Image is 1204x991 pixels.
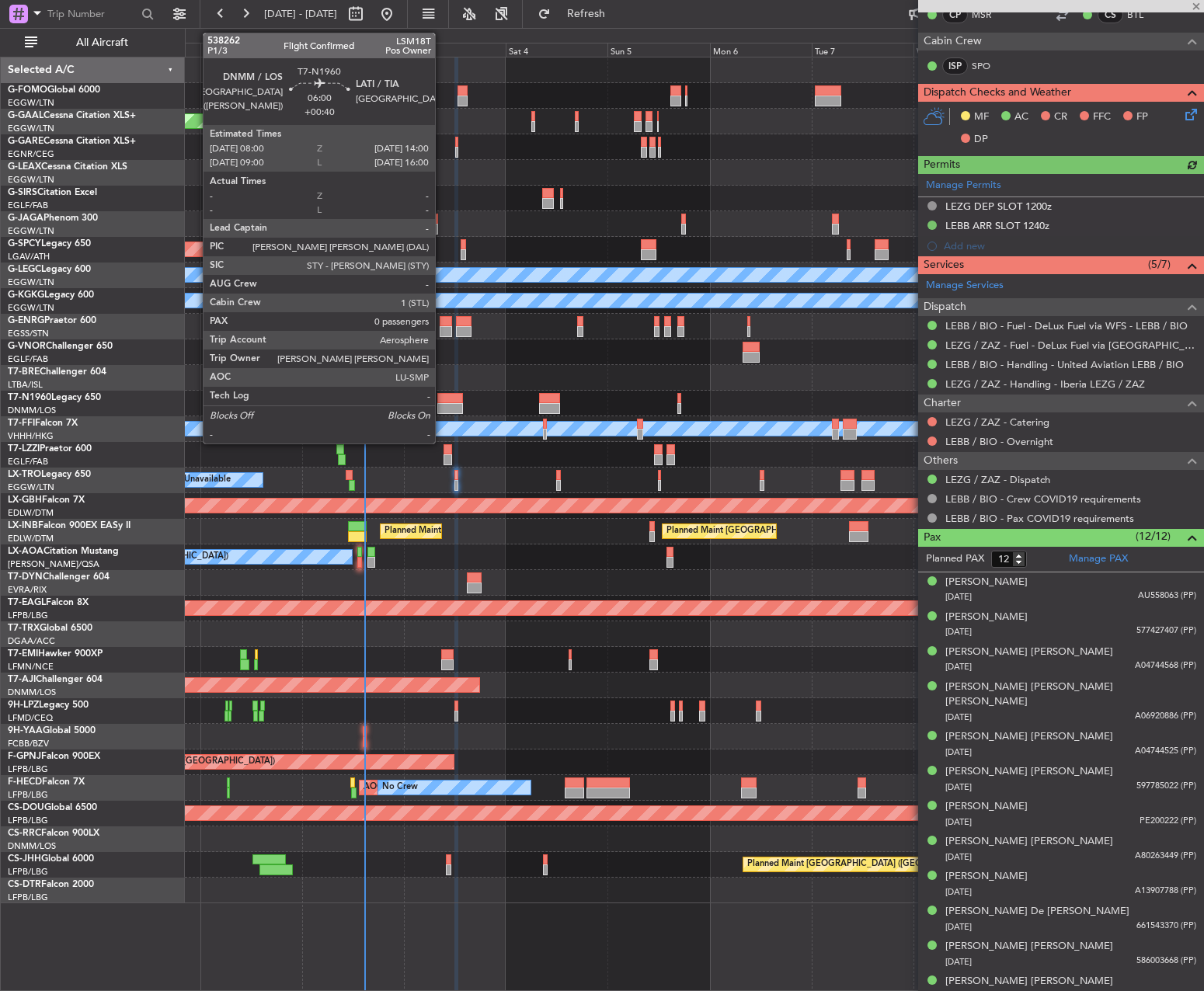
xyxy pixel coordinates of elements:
span: All Aircraft [40,37,164,48]
a: EGGW/LTN [8,482,54,493]
div: Tue 7 [812,43,913,57]
a: LFMD/CEQ [8,712,53,724]
span: FFC [1093,110,1111,125]
a: T7-DYNChallenger 604 [8,572,110,582]
span: AC [1014,110,1028,125]
a: LFPB/LBG [8,892,48,903]
span: 9H-LPZ [8,701,39,710]
span: G-SIRS [8,188,37,197]
a: G-JAGAPhenom 300 [8,214,98,223]
span: Refresh [554,9,619,19]
a: EVRA/RIX [8,584,47,596]
div: Sat 4 [506,43,607,57]
div: [PERSON_NAME] [PERSON_NAME] [945,645,1113,660]
a: CS-DOUGlobal 6500 [8,803,97,812]
a: LEBB / BIO - Fuel - DeLux Fuel via WFS - LEBB / BIO [945,319,1188,332]
span: T7-EMI [8,649,38,659]
a: LFPB/LBG [8,763,48,775]
a: MSR [972,8,1007,22]
div: A/C Unavailable [166,468,231,492]
a: LEBB / BIO - Crew COVID19 requirements [945,492,1141,506]
div: [PERSON_NAME] [945,575,1028,590]
div: [PERSON_NAME] [945,610,1028,625]
a: EGNR/CEG [8,148,54,160]
span: T7-AJI [8,675,36,684]
a: T7-LZZIPraetor 600 [8,444,92,454]
span: CS-JHH [8,854,41,864]
a: DNMM/LOS [8,687,56,698]
a: FCBB/BZV [8,738,49,749]
a: G-LEAXCessna Citation XLS [8,162,127,172]
span: [DATE] [945,626,972,638]
a: 9H-LPZLegacy 500 [8,701,89,710]
span: CS-DOU [8,803,44,812]
span: CS-DTR [8,880,41,889]
span: Services [924,256,964,274]
span: Cabin Crew [924,33,982,50]
a: EDLW/DTM [8,533,54,544]
span: [DATE] [945,591,972,603]
div: [PERSON_NAME] [PERSON_NAME] [945,974,1113,989]
button: All Aircraft [17,30,169,55]
span: (12/12) [1136,528,1171,544]
span: T7-TRX [8,624,40,633]
a: LFPB/LBG [8,610,48,621]
span: F-HECD [8,777,42,787]
span: Pax [924,529,941,547]
span: G-FOMO [8,85,47,95]
div: Wed 8 [913,43,1015,57]
div: [PERSON_NAME] [PERSON_NAME] [945,764,1113,780]
a: LEBB / BIO - Overnight [945,435,1053,448]
span: (5/7) [1148,256,1171,273]
span: [DATE] [945,746,972,758]
a: CS-RRCFalcon 900LX [8,829,99,838]
span: T7-BRE [8,367,40,377]
a: Manage Services [926,278,1004,294]
span: A06920886 (PP) [1135,710,1196,723]
a: T7-N1960Legacy 650 [8,393,101,402]
a: F-HECDFalcon 7X [8,777,85,787]
a: LEBB / BIO - Handling - United Aviation LEBB / BIO [945,358,1184,371]
span: [DATE] [945,781,972,793]
span: G-KGKG [8,290,44,300]
div: [PERSON_NAME] De [PERSON_NAME] [945,904,1129,920]
a: DNMM/LOS [8,405,56,416]
a: LEZG / ZAZ - Dispatch [945,473,1050,486]
a: LEBB / BIO - Pax COVID19 requirements [945,512,1134,525]
span: T7-DYN [8,572,43,582]
div: Wed 1 [200,43,302,57]
div: Planned Maint [GEOGRAPHIC_DATA] ([GEOGRAPHIC_DATA]) [241,315,485,338]
a: T7-BREChallenger 604 [8,367,106,377]
span: [DATE] [945,921,972,933]
a: LEZG / ZAZ - Fuel - DeLux Fuel via [GEOGRAPHIC_DATA] / ZAZ [945,339,1196,352]
a: T7-FFIFalcon 7X [8,419,78,428]
a: EGGW/LTN [8,123,54,134]
span: [DATE] [945,661,972,673]
span: MF [974,110,989,125]
div: No Crew [382,776,418,799]
span: G-GAAL [8,111,43,120]
span: [DATE] [945,956,972,968]
a: [PERSON_NAME]/QSA [8,558,99,570]
a: Manage PAX [1069,551,1128,567]
a: LFPB/LBG [8,815,48,826]
a: LEZG / ZAZ - Catering [945,416,1049,429]
span: CR [1054,110,1067,125]
span: G-LEGC [8,265,41,274]
a: LTBA/ISL [8,379,43,391]
a: EGLF/FAB [8,353,48,365]
span: G-SPCY [8,239,41,249]
span: G-LEAX [8,162,41,172]
a: EGGW/LTN [8,97,54,109]
a: DNMM/LOS [8,840,56,852]
span: G-JAGA [8,214,43,223]
div: Planned Maint [GEOGRAPHIC_DATA] ([GEOGRAPHIC_DATA]) [666,520,911,543]
span: G-GARE [8,137,43,146]
a: G-SPCYLegacy 650 [8,239,91,249]
input: Trip Number [47,2,137,26]
span: A04744568 (PP) [1135,659,1196,673]
a: LX-INBFalcon 900EX EASy II [8,521,130,530]
a: EGGW/LTN [8,302,54,314]
span: T7-FFI [8,419,35,428]
span: T7-LZZI [8,444,40,454]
